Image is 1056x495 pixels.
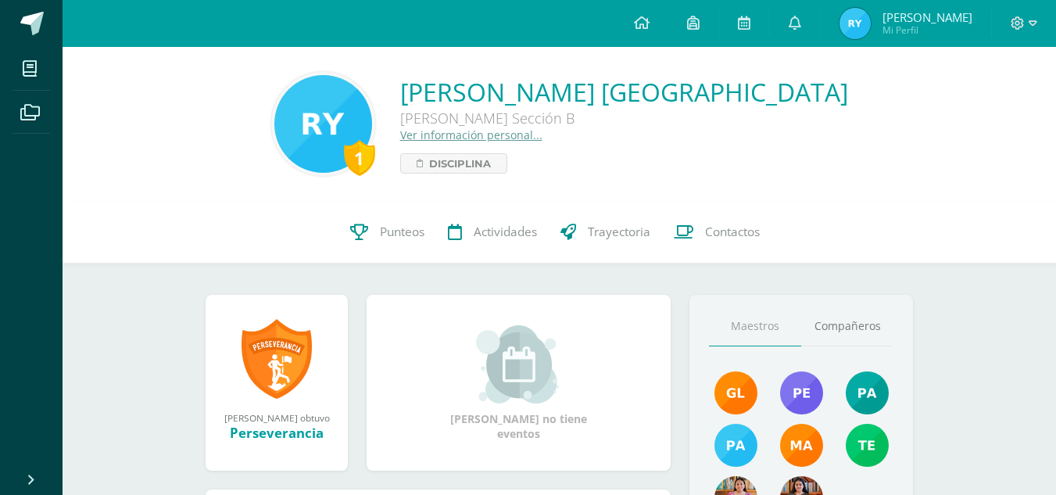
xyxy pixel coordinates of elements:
[221,411,332,424] div: [PERSON_NAME] obtuvo
[846,424,889,467] img: f478d08ad3f1f0ce51b70bf43961b330.png
[714,424,757,467] img: d0514ac6eaaedef5318872dd8b40be23.png
[801,307,893,346] a: Compañeros
[709,307,801,346] a: Maestros
[429,154,491,173] span: Disciplina
[714,371,757,414] img: 895b5ece1ed178905445368d61b5ce67.png
[588,224,650,240] span: Trayectoria
[380,224,424,240] span: Punteos
[400,153,507,174] a: Disciplina
[274,75,372,173] img: 043c55c2bdc7586fb7892891b9bc7fe6.png
[400,127,542,142] a: Ver información personal...
[400,75,848,109] a: [PERSON_NAME] [GEOGRAPHIC_DATA]
[662,201,771,264] a: Contactos
[839,8,871,39] img: 205517e5f2476895c4d85f1e4490c9f7.png
[846,371,889,414] img: 40c28ce654064086a0d3fb3093eec86e.png
[338,201,436,264] a: Punteos
[441,325,597,441] div: [PERSON_NAME] no tiene eventos
[549,201,662,264] a: Trayectoria
[882,9,972,25] span: [PERSON_NAME]
[221,424,332,442] div: Perseverancia
[436,201,549,264] a: Actividades
[400,109,848,127] div: [PERSON_NAME] Sección B
[780,371,823,414] img: 901d3a81a60619ba26076f020600640f.png
[705,224,760,240] span: Contactos
[474,224,537,240] span: Actividades
[780,424,823,467] img: 560278503d4ca08c21e9c7cd40ba0529.png
[344,140,375,176] div: 1
[882,23,972,37] span: Mi Perfil
[476,325,561,404] img: event_small.png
